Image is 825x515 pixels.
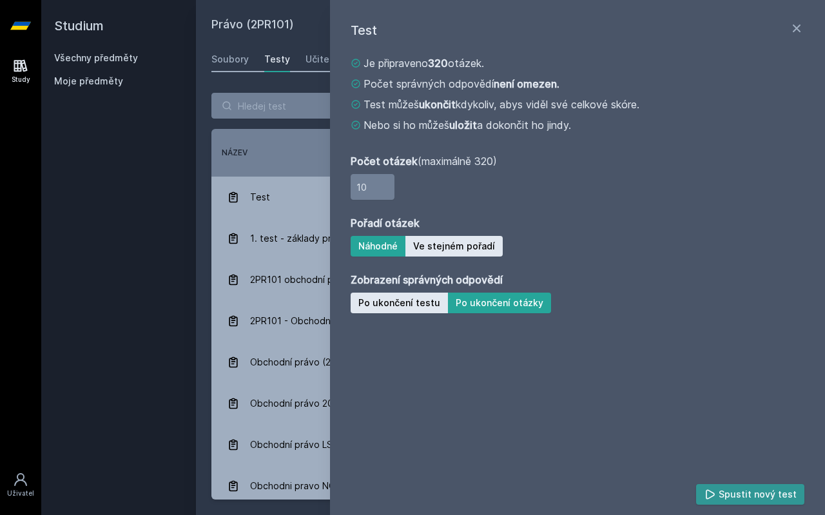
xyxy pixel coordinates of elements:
span: Obchodní právo (2. test z práva) [250,349,393,375]
a: Všechny předměty [54,52,138,63]
button: Po ukončení testu [351,293,448,313]
a: Uživatel [3,465,39,505]
span: Obchodni pravo NOVE LS2013/2014 [250,473,405,499]
span: Test [250,184,270,210]
span: Nebo si ho můžeš a dokončit ho jindy. [364,117,571,133]
span: 2PR101 obchodní právo [250,267,353,293]
a: 2PR101 - Obchodní právo (nejaktuálnější, 12/2015) [DATE] 259 [211,300,810,342]
button: Název [222,147,247,159]
strong: Pořadí otázek [351,215,420,231]
a: Testy [264,46,290,72]
a: Obchodní právo 2014/15 isis [DATE] 180 [211,383,810,424]
span: 2PR101 - Obchodní právo (nejaktuálnější, 12/2015) [250,308,467,334]
a: Test [DATE] 320 [211,177,810,218]
span: Obchodní právo LS 2015 [250,432,356,458]
strong: uložit [449,119,477,131]
div: Soubory [211,53,249,66]
div: Uživatel [7,489,34,498]
a: Obchodni pravo NOVE LS2013/2014 [DATE] 164 [211,465,810,507]
a: Obchodní právo (2. test z práva) [DATE] 317 [211,342,810,383]
strong: Počet otázek [351,155,418,168]
button: Spustit nový test [696,484,805,505]
div: Učitelé [306,53,338,66]
span: Obchodní právo 2014/15 isis [250,391,373,416]
div: Testy [264,53,290,66]
span: Moje předměty [54,75,123,88]
a: Obchodní právo LS 2015 [DATE] 300 [211,424,810,465]
button: Po ukončení otázky [448,293,551,313]
span: 1. test - základy práva - otázky Spirit [250,226,411,251]
input: Hledej test [211,93,376,119]
button: Náhodné [351,236,405,257]
button: Ve stejném pořadí [405,236,503,257]
strong: Zobrazení správných odpovědí [351,272,503,287]
a: Study [3,52,39,91]
span: (maximálně 320) [351,153,497,169]
strong: není omezen. [494,77,559,90]
strong: ukončit [419,98,456,111]
span: Počet správných odpovědí [364,76,559,92]
a: Soubory [211,46,249,72]
div: Study [12,75,30,84]
a: 2PR101 obchodní právo [DATE] 184 [211,259,810,300]
span: Test můžeš kdykoliv, abys viděl své celkové skóre. [364,97,639,112]
h2: Právo (2PR101) [211,15,665,36]
a: Učitelé [306,46,338,72]
a: 1. test - základy práva - otázky Spirit [DATE] 337 [211,218,810,259]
